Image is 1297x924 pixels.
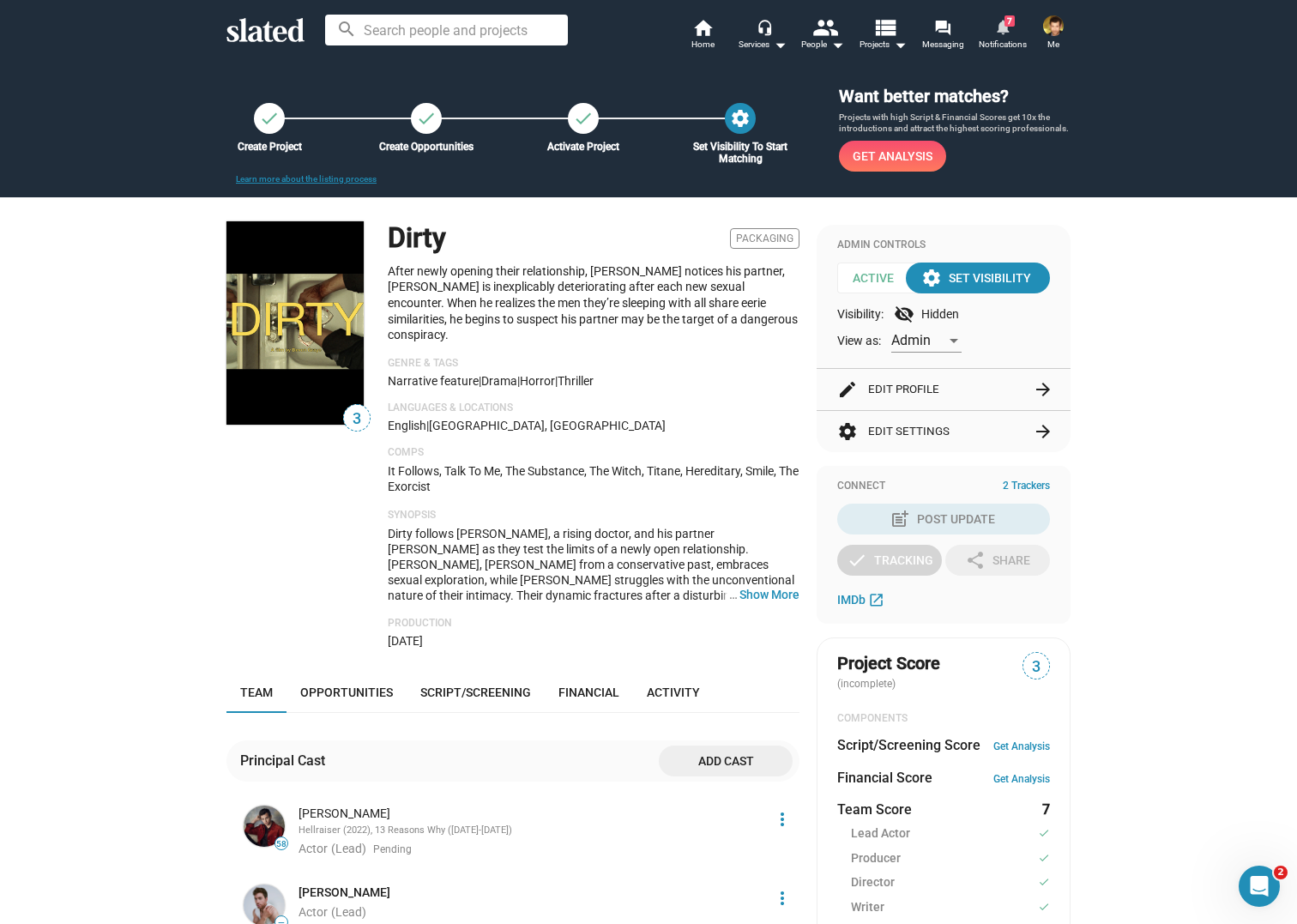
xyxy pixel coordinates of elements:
mat-icon: check [1038,850,1050,867]
img: Matt Schichter [1043,15,1064,36]
a: Messaging [913,17,973,55]
div: Principal Cast [240,752,332,770]
dt: Script/Screening Score [837,736,980,754]
span: | [479,374,481,388]
img: Brandon Flynn [244,806,285,847]
mat-icon: arrow_forward [1033,379,1053,400]
p: Genre & Tags [388,357,799,371]
span: 7 [1004,15,1015,27]
input: Search people and projects [325,15,568,45]
button: …Show More [739,587,799,602]
span: Opportunities [300,685,393,699]
span: | [426,419,429,432]
span: Writer [851,899,884,917]
span: Pending [373,843,412,857]
span: (Lead) [331,905,366,919]
p: Synopsis [388,509,799,522]
div: Set Visibility [925,263,1031,293]
a: IMDb [837,589,889,610]
span: Actor [299,842,328,855]
mat-icon: check [573,108,594,129]
span: 2 Trackers [1003,480,1050,493]
mat-icon: check [259,108,280,129]
div: People [801,34,844,55]
span: Director [851,874,895,892]
span: 3 [1023,655,1049,679]
span: Add cast [673,746,779,776]
p: Languages & Locations [388,402,799,415]
mat-icon: check [847,550,867,571]
span: Messaging [922,34,964,55]
p: Production [388,617,799,631]
a: 7Notifications [973,17,1033,55]
div: Services [739,34,787,55]
button: People [793,17,853,55]
mat-icon: check [1038,899,1050,915]
button: Edit Settings [837,411,1050,452]
h1: Dirty [388,220,446,257]
a: Script/Screening [407,672,545,713]
div: Post Update [893,504,995,534]
span: Admin [891,332,931,348]
span: Project Score [837,652,940,675]
mat-icon: people [812,15,837,39]
span: Active [837,263,921,293]
mat-icon: headset_mic [757,19,772,34]
button: Matt SchichterMe [1033,12,1074,57]
a: Get Analysis [993,773,1050,785]
span: Drama [481,374,517,388]
span: (Lead) [331,842,366,855]
mat-icon: settings [921,268,942,288]
a: Team [226,672,287,713]
button: Set Visibility To Start Matching [725,103,756,134]
a: Home [673,17,733,55]
p: It Follows, Talk To Me, The Substance, The Witch, Titane, Hereditary, Smile, The Exorcist [388,463,799,495]
mat-icon: arrow_drop_down [827,34,848,55]
div: Create Opportunities [370,141,483,153]
span: Get Analysis [853,141,932,172]
span: Me [1047,34,1059,55]
a: [PERSON_NAME] [299,885,390,901]
span: Dirty follows [PERSON_NAME], a rising doctor, and his partner [PERSON_NAME] as they test the limi... [388,527,797,679]
span: [DATE] [388,634,423,648]
button: Set Visibility [906,263,1050,293]
div: Hellraiser (2022), 13 Reasons Why ([DATE]-[DATE]) [299,824,762,837]
div: Connect [837,480,1050,493]
mat-icon: check [416,108,437,129]
a: Create Opportunities [411,103,442,134]
mat-icon: arrow_drop_down [890,34,910,55]
button: Add cast [659,746,793,776]
span: Script/Screening [420,685,531,699]
span: [GEOGRAPHIC_DATA], [GEOGRAPHIC_DATA] [429,419,666,432]
iframe: Intercom live chat [1239,866,1280,907]
mat-icon: more_vert [772,809,793,830]
span: View as: [837,333,881,349]
span: Lead Actor [851,825,910,843]
button: Services [733,17,793,55]
button: Tracking [837,545,942,576]
span: | [517,374,520,388]
a: Learn more about the listing process [236,174,377,184]
p: After newly opening their relationship, [PERSON_NAME] notices his partner, [PERSON_NAME] is inexp... [388,263,799,343]
mat-icon: settings [730,108,751,129]
span: 58 [275,839,287,849]
button: Edit Profile [837,369,1050,410]
span: (incomplete) [837,678,899,690]
span: English [388,419,426,432]
mat-icon: view_list [872,15,897,39]
p: Comps [388,446,799,460]
span: Narrative feature [388,374,479,388]
div: Activate Project [527,141,640,153]
div: Set Visibility To Start Matching [684,141,797,165]
h3: Want better matches? [839,85,1071,108]
span: IMDb [837,593,866,607]
a: Opportunities [287,672,407,713]
span: Thriller [558,374,594,388]
button: Projects [853,17,913,55]
dd: 7 [1034,800,1050,818]
mat-icon: arrow_forward [1033,421,1053,442]
mat-icon: home [692,17,713,38]
span: | [555,374,558,388]
div: Create Project [213,141,326,153]
mat-icon: settings [837,421,858,442]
